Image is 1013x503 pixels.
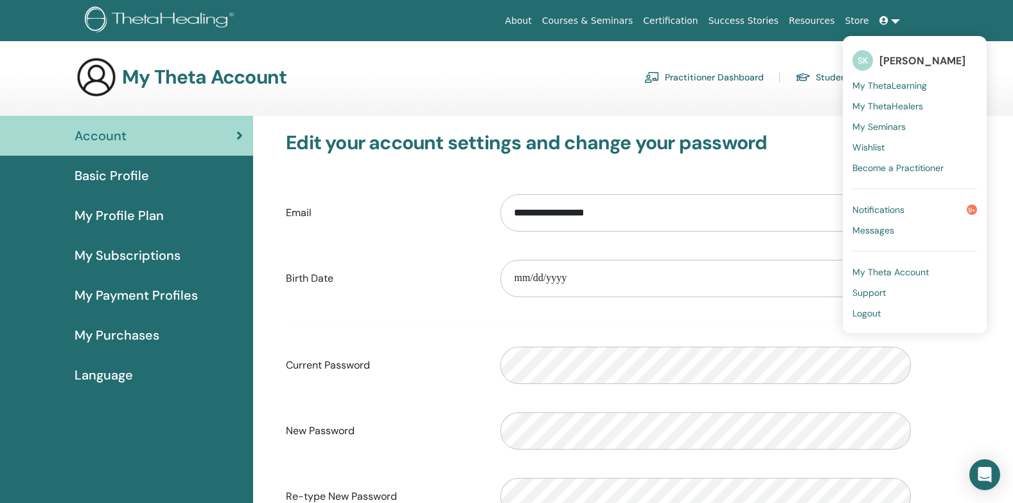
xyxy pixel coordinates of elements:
a: Notifications9+ [852,199,977,220]
span: Basic Profile [75,166,149,185]
a: SK[PERSON_NAME] [852,46,977,75]
span: My ThetaHealers [852,100,923,112]
span: Wishlist [852,142,885,153]
a: Certification [638,9,703,33]
span: Messages [852,224,894,236]
a: My Theta Account [852,262,977,282]
span: Account [75,126,127,145]
a: My ThetaLearning [852,75,977,96]
a: My Seminars [852,116,977,137]
a: Wishlist [852,137,977,158]
a: Practitioner Dashboard [644,67,764,87]
h3: Edit your account settings and change your password [286,131,911,154]
a: Messages [852,220,977,241]
a: Courses & Seminars [537,9,639,33]
a: Become a Practitioner [852,158,977,178]
a: Store [840,9,874,33]
h3: My Theta Account [122,66,286,89]
span: Notifications [852,204,904,215]
a: Logout [852,303,977,324]
a: Student Dashboard [795,67,899,87]
span: Become a Practitioner [852,162,944,174]
label: New Password [276,419,491,443]
label: Email [276,201,491,225]
img: chalkboard-teacher.svg [644,71,660,83]
span: My Subscriptions [75,246,181,265]
img: logo.png [85,6,238,35]
span: Language [75,365,133,385]
a: Success Stories [703,9,784,33]
span: Logout [852,307,881,319]
span: Support [852,287,886,298]
img: generic-user-icon.jpg [76,57,117,98]
span: My Payment Profiles [75,286,198,305]
label: Current Password [276,353,491,378]
span: [PERSON_NAME] [879,54,965,68]
div: Open Intercom Messenger [969,459,1000,490]
a: About [500,9,536,33]
span: My Profile Plan [75,206,164,225]
a: Resources [784,9,840,33]
span: SK [852,50,873,71]
span: 9+ [967,205,977,215]
span: My Seminars [852,121,906,133]
label: Birth Date [276,266,491,291]
span: My Purchases [75,325,159,345]
a: My ThetaHealers [852,96,977,116]
span: My Theta Account [852,266,929,278]
span: My ThetaLearning [852,80,927,91]
img: graduation-cap.svg [795,72,811,83]
a: Support [852,282,977,303]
